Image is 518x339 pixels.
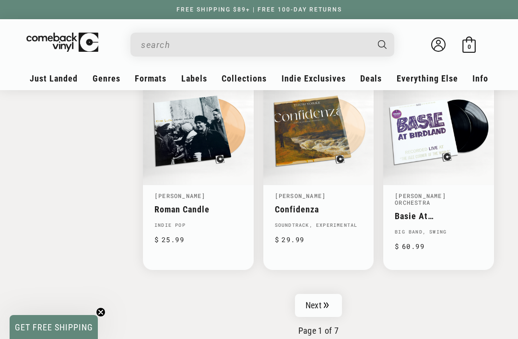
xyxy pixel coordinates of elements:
button: Close teaser [96,307,106,317]
span: Labels [181,73,207,83]
a: [PERSON_NAME] [154,192,206,199]
div: GET FREE SHIPPINGClose teaser [10,315,98,339]
span: Genres [93,73,120,83]
a: [PERSON_NAME] Orchestra [395,192,446,206]
div: Search [130,33,394,57]
a: FREE SHIPPING $89+ | FREE 100-DAY RETURNS [167,6,352,13]
a: Next [295,294,342,317]
span: Collections [222,73,267,83]
a: Confidenza [275,204,363,214]
p: Page 1 of 7 [143,326,494,336]
span: Deals [360,73,382,83]
span: Indie Exclusives [282,73,346,83]
nav: Pagination [143,294,494,336]
span: GET FREE SHIPPING [15,322,93,332]
span: Info [472,73,488,83]
input: When autocomplete results are available use up and down arrows to review and enter to select [141,35,368,55]
span: Formats [135,73,166,83]
button: Search [370,33,396,57]
span: Everything Else [397,73,458,83]
span: 0 [468,43,471,50]
a: [PERSON_NAME] [275,192,326,199]
a: Basie At [GEOGRAPHIC_DATA] [395,211,483,221]
a: Roman Candle [154,204,242,214]
span: Just Landed [30,73,78,83]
